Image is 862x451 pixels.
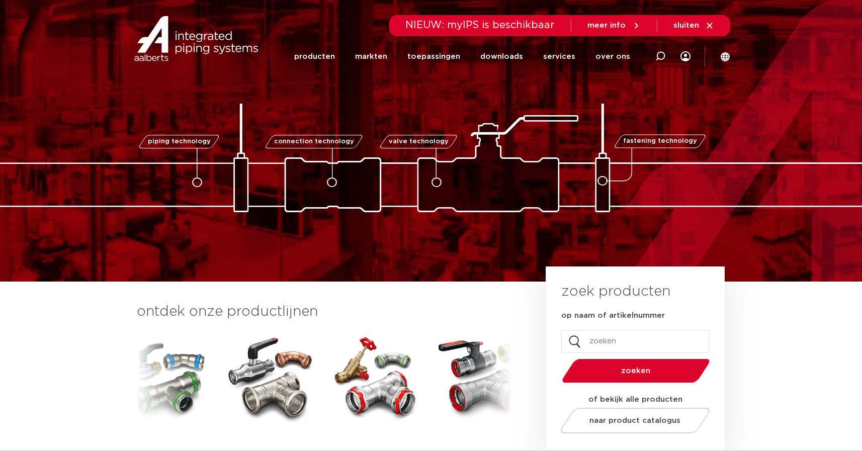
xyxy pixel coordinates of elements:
[355,36,387,77] a: markten
[588,396,682,403] strong: of bekijk alle producten
[588,367,684,375] span: zoeken
[561,311,665,321] label: op naam of artikelnummer
[673,22,699,29] span: sluiten
[137,302,512,322] h3: ontdek onze productlijnen
[543,36,575,77] a: services
[558,358,714,384] button: zoeken
[561,330,709,353] input: zoeken
[405,20,555,30] span: NIEUW: myIPS is beschikbaar
[294,36,335,77] a: producten
[147,138,210,145] span: piping technology
[561,282,670,302] h3: zoek producten
[680,36,691,77] div: my IPS
[558,408,713,433] a: naar product catalogus
[274,138,354,145] span: connection technology
[587,21,641,30] a: meer info
[623,138,697,145] span: fastening technology
[480,36,523,77] a: downloads
[294,36,630,77] nav: Menu
[388,138,448,145] span: valve technology
[673,21,714,30] a: sluiten
[590,417,681,424] span: naar product catalogus
[587,22,626,29] span: meer info
[595,36,630,77] a: over ons
[407,36,460,77] a: toepassingen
